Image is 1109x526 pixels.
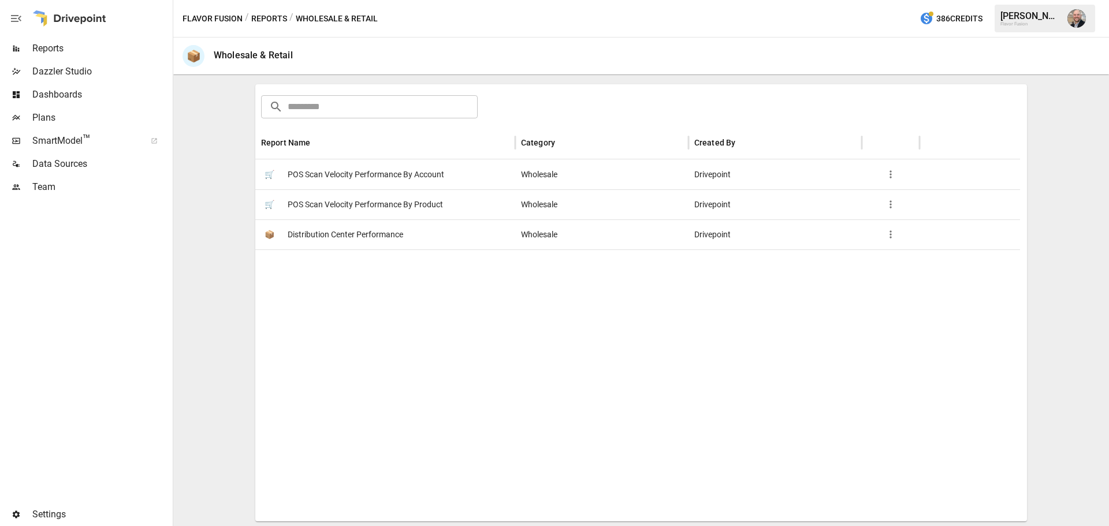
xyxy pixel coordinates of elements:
[245,12,249,26] div: /
[32,180,170,194] span: Team
[288,220,403,249] span: Distribution Center Performance
[32,65,170,79] span: Dazzler Studio
[288,160,444,189] span: POS Scan Velocity Performance By Account
[251,12,287,26] button: Reports
[32,88,170,102] span: Dashboards
[312,135,328,151] button: Sort
[32,111,170,125] span: Plans
[1000,21,1060,27] div: Flavor Fusion
[689,189,862,219] div: Drivepoint
[736,135,753,151] button: Sort
[1067,9,1086,28] img: Dustin Jacobson
[288,190,443,219] span: POS Scan Velocity Performance By Product
[915,8,987,29] button: 386Credits
[515,189,689,219] div: Wholesale
[32,508,170,521] span: Settings
[261,138,311,147] div: Report Name
[214,50,293,61] div: Wholesale & Retail
[1060,2,1093,35] button: Dustin Jacobson
[936,12,983,26] span: 386 Credits
[83,132,91,147] span: ™
[521,138,555,147] div: Category
[289,12,293,26] div: /
[32,42,170,55] span: Reports
[261,166,278,183] span: 🛒
[32,157,170,171] span: Data Sources
[689,219,862,249] div: Drivepoint
[183,12,243,26] button: Flavor Fusion
[694,138,736,147] div: Created By
[1000,10,1060,21] div: [PERSON_NAME]
[32,134,138,148] span: SmartModel
[183,45,204,67] div: 📦
[261,196,278,213] span: 🛒
[515,159,689,189] div: Wholesale
[556,135,572,151] button: Sort
[261,226,278,243] span: 📦
[515,219,689,249] div: Wholesale
[689,159,862,189] div: Drivepoint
